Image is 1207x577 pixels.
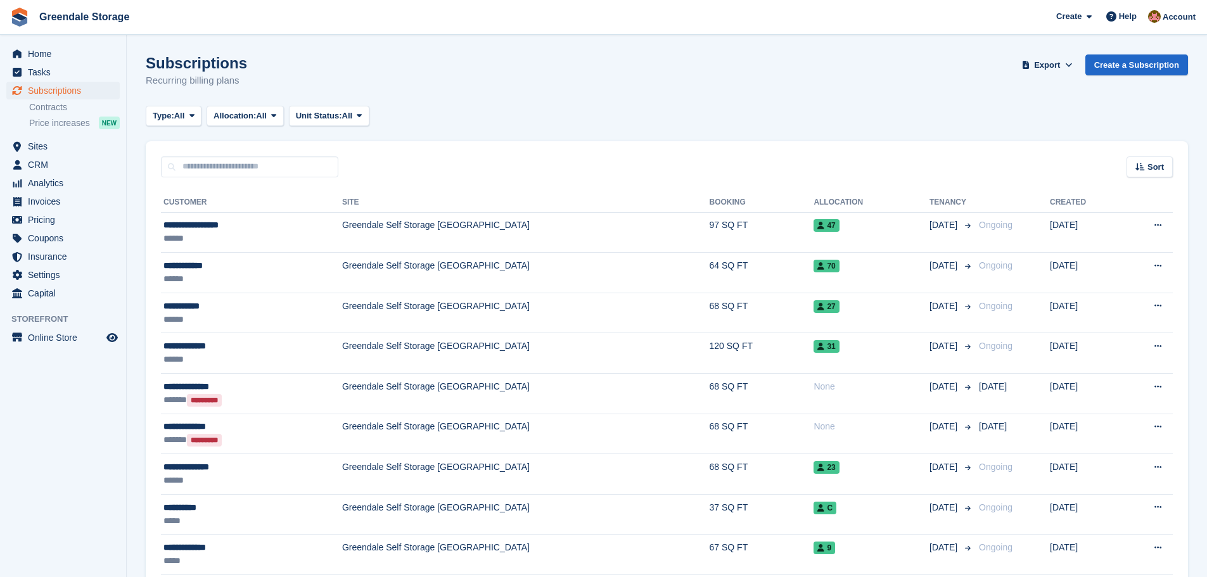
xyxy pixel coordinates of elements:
span: Tasks [28,63,104,81]
div: None [814,380,929,393]
p: Recurring billing plans [146,73,247,88]
span: Ongoing [979,462,1012,472]
span: Price increases [29,117,90,129]
span: 47 [814,219,839,232]
td: Greendale Self Storage [GEOGRAPHIC_DATA] [342,374,710,414]
img: stora-icon-8386f47178a22dfd0bd8f6a31ec36ba5ce8667c1dd55bd0f319d3a0aa187defe.svg [10,8,29,27]
span: Online Store [28,329,104,346]
td: 67 SQ FT [710,535,814,575]
a: Price increases NEW [29,116,120,130]
td: Greendale Self Storage [GEOGRAPHIC_DATA] [342,494,710,535]
div: NEW [99,117,120,129]
th: Booking [710,193,814,213]
span: Invoices [28,193,104,210]
td: [DATE] [1050,454,1121,495]
td: [DATE] [1050,535,1121,575]
img: Justin Swingler [1148,10,1161,23]
span: Home [28,45,104,63]
span: Ongoing [979,220,1012,230]
td: [DATE] [1050,374,1121,414]
span: All [174,110,185,122]
th: Created [1050,193,1121,213]
span: Ongoing [979,260,1012,270]
th: Site [342,193,710,213]
a: menu [6,193,120,210]
td: Greendale Self Storage [GEOGRAPHIC_DATA] [342,212,710,253]
a: menu [6,248,120,265]
a: menu [6,174,120,192]
th: Tenancy [929,193,974,213]
a: menu [6,229,120,247]
span: Ongoing [979,341,1012,351]
span: 70 [814,260,839,272]
span: Ongoing [979,301,1012,311]
span: [DATE] [929,460,960,474]
div: None [814,420,929,433]
span: All [256,110,267,122]
td: 64 SQ FT [710,253,814,293]
button: Unit Status: All [289,106,369,127]
span: [DATE] [929,339,960,353]
a: menu [6,63,120,81]
a: Greendale Storage [34,6,134,27]
span: [DATE] [929,300,960,313]
td: 68 SQ FT [710,374,814,414]
td: 68 SQ FT [710,293,814,333]
span: Account [1163,11,1196,23]
td: 68 SQ FT [710,414,814,454]
td: [DATE] [1050,333,1121,374]
td: [DATE] [1050,494,1121,535]
a: menu [6,266,120,284]
td: Greendale Self Storage [GEOGRAPHIC_DATA] [342,535,710,575]
span: Export [1034,59,1060,72]
th: Allocation [814,193,929,213]
a: menu [6,284,120,302]
h1: Subscriptions [146,54,247,72]
span: Capital [28,284,104,302]
td: Greendale Self Storage [GEOGRAPHIC_DATA] [342,253,710,293]
a: Preview store [105,330,120,345]
span: 23 [814,461,839,474]
span: Analytics [28,174,104,192]
a: menu [6,45,120,63]
span: Type: [153,110,174,122]
span: [DATE] [979,381,1007,391]
button: Type: All [146,106,201,127]
span: 9 [814,542,835,554]
span: Sites [28,137,104,155]
span: Coupons [28,229,104,247]
td: Greendale Self Storage [GEOGRAPHIC_DATA] [342,414,710,454]
span: CRM [28,156,104,174]
a: Contracts [29,101,120,113]
span: [DATE] [929,219,960,232]
button: Export [1019,54,1075,75]
span: Insurance [28,248,104,265]
a: menu [6,82,120,99]
td: Greendale Self Storage [GEOGRAPHIC_DATA] [342,333,710,374]
td: Greendale Self Storage [GEOGRAPHIC_DATA] [342,293,710,333]
td: 68 SQ FT [710,454,814,495]
span: Ongoing [979,502,1012,512]
td: [DATE] [1050,212,1121,253]
span: Sort [1147,161,1164,174]
span: [DATE] [929,380,960,393]
span: Help [1119,10,1137,23]
td: [DATE] [1050,253,1121,293]
span: [DATE] [979,421,1007,431]
a: menu [6,156,120,174]
span: C [814,502,836,514]
span: Allocation: [214,110,256,122]
th: Customer [161,193,342,213]
span: All [342,110,353,122]
button: Allocation: All [207,106,284,127]
span: [DATE] [929,259,960,272]
td: 120 SQ FT [710,333,814,374]
td: 37 SQ FT [710,494,814,535]
span: Unit Status: [296,110,342,122]
span: Ongoing [979,542,1012,552]
span: Settings [28,266,104,284]
span: 31 [814,340,839,353]
span: Subscriptions [28,82,104,99]
span: [DATE] [929,420,960,433]
a: menu [6,137,120,155]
